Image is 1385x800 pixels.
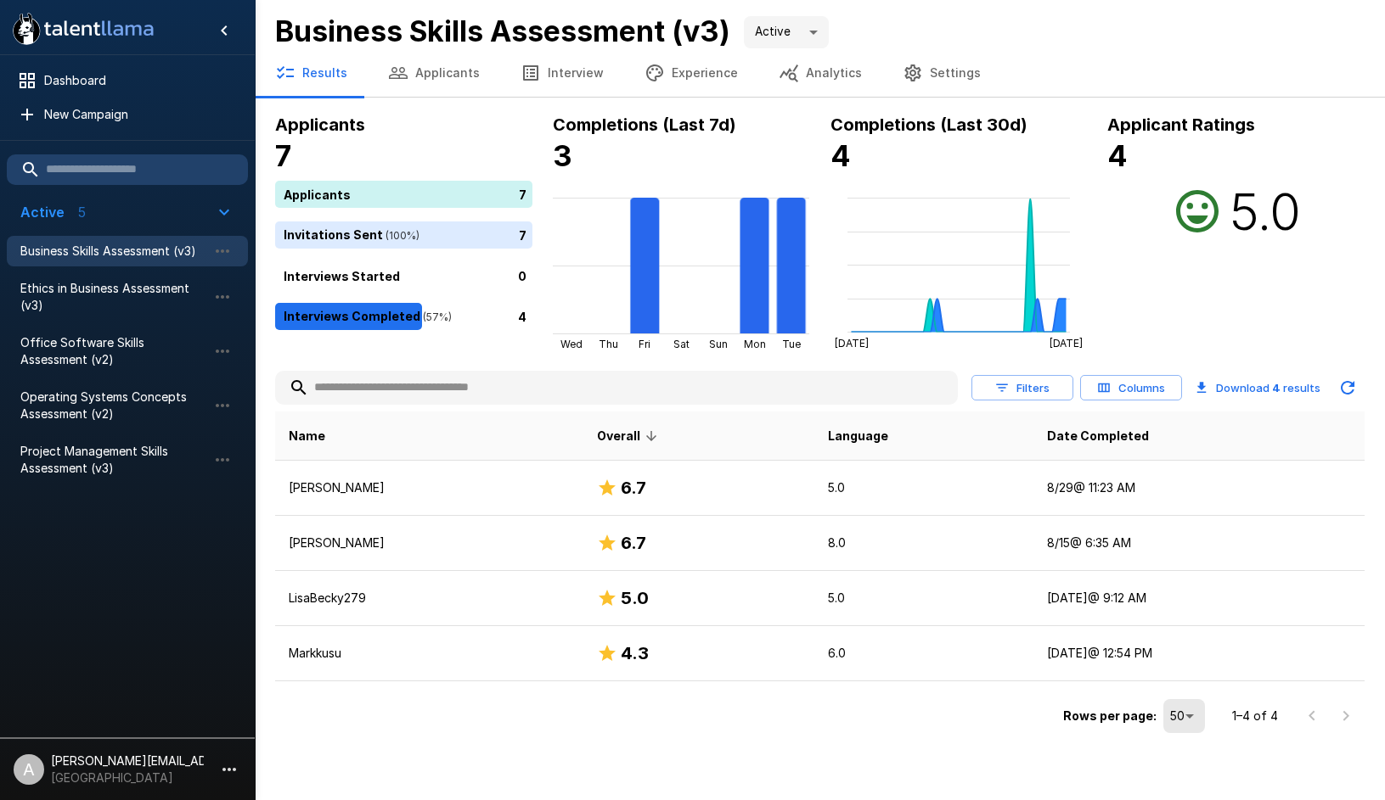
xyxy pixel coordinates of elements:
b: Business Skills Assessment (v3) [275,14,730,48]
button: Download 4 results [1189,371,1327,405]
span: Overall [597,426,662,446]
b: 7 [275,138,291,173]
p: 7 [519,226,526,243]
tspan: Mon [743,338,765,350]
b: 3 [553,138,572,173]
b: Applicants [275,115,365,135]
b: 4 [830,138,851,173]
tspan: [DATE] [1050,337,1084,350]
button: Filters [971,375,1073,401]
p: [PERSON_NAME] [289,479,570,496]
h6: 6.7 [621,474,646,501]
h6: 4.3 [621,640,649,667]
button: Columns [1080,375,1182,401]
tspan: Thu [598,338,617,350]
p: 7 [519,185,526,203]
h6: 6.7 [621,529,646,557]
p: Rows per page: [1063,708,1157,724]
td: 8/29 @ 11:23 AM [1033,461,1365,516]
tspan: Wed [560,338,583,350]
p: 8.0 [828,534,1020,551]
tspan: Tue [782,338,801,350]
tspan: Sat [673,338,690,350]
span: Name [289,426,325,446]
button: Settings [882,49,1001,97]
p: 1–4 of 4 [1232,708,1278,724]
p: LisaBecky279 [289,590,570,607]
tspan: Fri [639,338,650,350]
p: 5.0 [828,479,1020,496]
button: Results [255,49,368,97]
p: 0 [518,266,526,284]
div: 50 [1163,699,1205,733]
p: [PERSON_NAME] [289,534,570,551]
tspan: Sun [708,338,727,350]
span: Date Completed [1047,426,1149,446]
tspan: [DATE] [834,337,868,350]
button: Experience [624,49,758,97]
p: Markkusu [289,645,570,662]
b: Completions (Last 7d) [553,115,736,135]
td: [DATE] @ 12:54 PM [1033,626,1365,681]
h2: 5.0 [1230,181,1301,242]
span: Language [828,426,888,446]
b: Applicant Ratings [1107,115,1255,135]
button: Updated Today - 4:12 PM [1331,371,1365,405]
button: Interview [500,49,624,97]
h6: 5.0 [621,585,649,612]
b: Completions (Last 30d) [830,115,1027,135]
p: 5.0 [828,590,1020,607]
b: 4 [1272,381,1281,394]
td: [DATE] @ 9:12 AM [1033,571,1365,626]
div: Active [744,16,829,48]
p: 6.0 [828,645,1020,662]
b: 4 [1107,138,1128,173]
button: Applicants [368,49,500,97]
p: 4 [518,307,526,325]
td: 8/15 @ 6:35 AM [1033,516,1365,571]
button: Analytics [758,49,882,97]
